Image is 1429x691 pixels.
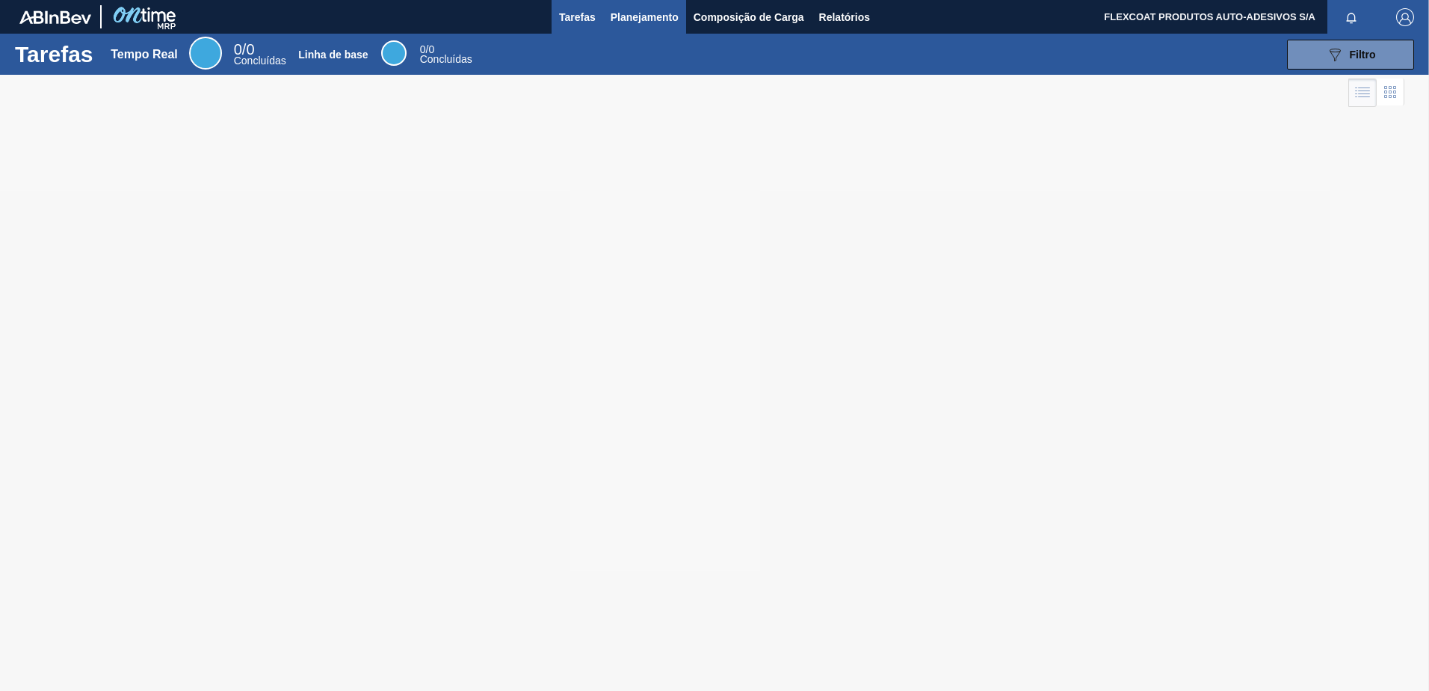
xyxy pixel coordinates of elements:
[1396,8,1414,26] img: Logout
[298,49,368,61] div: Linha de base
[111,48,178,61] div: Tempo Real
[1287,40,1414,70] button: Filtro
[819,8,870,26] span: Relatórios
[420,43,434,55] span: / 0
[694,8,804,26] span: Composição de Carga
[234,43,286,66] div: Real Time
[611,8,679,26] span: Planejamento
[189,37,222,70] div: Real Time
[559,8,596,26] span: Tarefas
[19,10,91,24] img: TNhmsLtSVTkK8tSr43FrP2fwEKptu5GPRR3wAAAABJRU5ErkJggg==
[234,55,286,67] span: Concluídas
[15,46,93,63] h1: Tarefas
[381,40,407,66] div: Base Line
[420,43,426,55] span: 0
[234,41,255,58] span: / 0
[420,45,472,64] div: Base Line
[1350,49,1376,61] span: Filtro
[234,41,242,58] span: 0
[420,53,472,65] span: Concluídas
[1327,7,1375,28] button: Notificações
